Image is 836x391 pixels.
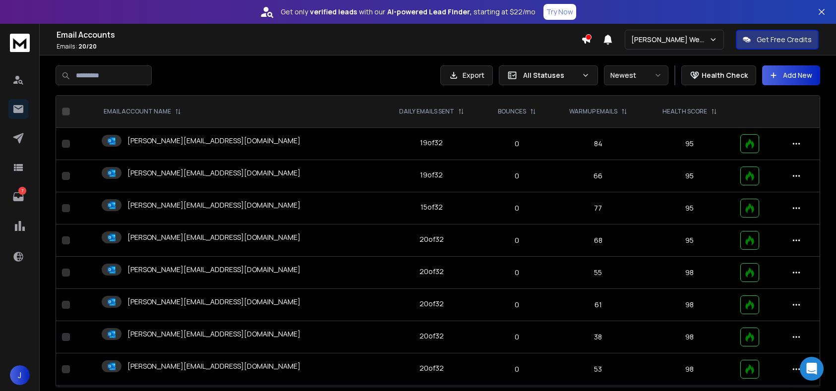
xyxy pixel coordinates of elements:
[18,187,26,195] p: 7
[489,171,545,181] p: 0
[104,108,181,115] div: EMAIL ACCOUNT NAME
[399,108,454,115] p: DAILY EMAILS SENT
[551,224,645,257] td: 68
[631,35,709,45] p: [PERSON_NAME] Websites
[736,30,819,50] button: Get Free Credits
[57,29,581,41] h1: Email Accounts
[57,43,581,51] p: Emails :
[800,357,824,381] div: Open Intercom Messenger
[78,42,97,51] span: 20 / 20
[551,257,645,289] td: 55
[10,365,30,385] button: J
[419,363,444,373] div: 20 of 32
[281,7,536,17] p: Get only with our starting at $22/mo
[489,139,545,149] p: 0
[569,108,617,115] p: WARMUP EMAILS
[543,4,576,20] button: Try Now
[489,300,545,310] p: 0
[440,65,493,85] button: Export
[645,353,734,386] td: 98
[551,192,645,224] td: 77
[498,108,526,115] p: BOUNCES
[127,297,300,307] p: [PERSON_NAME][EMAIL_ADDRESS][DOMAIN_NAME]
[757,35,812,45] p: Get Free Credits
[419,331,444,341] div: 20 of 32
[420,170,443,180] div: 19 of 32
[551,128,645,160] td: 84
[546,7,573,17] p: Try Now
[419,234,444,244] div: 20 of 32
[645,224,734,257] td: 95
[127,361,300,371] p: [PERSON_NAME][EMAIL_ADDRESS][DOMAIN_NAME]
[127,232,300,242] p: [PERSON_NAME][EMAIL_ADDRESS][DOMAIN_NAME]
[420,138,443,148] div: 19 of 32
[645,321,734,353] td: 98
[645,128,734,160] td: 95
[702,70,748,80] p: Health Check
[127,329,300,339] p: [PERSON_NAME][EMAIL_ADDRESS][DOMAIN_NAME]
[310,7,357,17] strong: verified leads
[489,332,545,342] p: 0
[419,299,444,309] div: 20 of 32
[645,160,734,192] td: 95
[551,160,645,192] td: 66
[489,364,545,374] p: 0
[551,289,645,321] td: 61
[127,200,300,210] p: [PERSON_NAME][EMAIL_ADDRESS][DOMAIN_NAME]
[489,235,545,245] p: 0
[681,65,756,85] button: Health Check
[127,265,300,275] p: [PERSON_NAME][EMAIL_ADDRESS][DOMAIN_NAME]
[419,267,444,277] div: 20 of 32
[645,257,734,289] td: 98
[523,70,578,80] p: All Statuses
[8,187,28,207] a: 7
[10,34,30,52] img: logo
[551,321,645,353] td: 38
[489,268,545,278] p: 0
[645,289,734,321] td: 98
[127,136,300,146] p: [PERSON_NAME][EMAIL_ADDRESS][DOMAIN_NAME]
[127,168,300,178] p: [PERSON_NAME][EMAIL_ADDRESS][DOMAIN_NAME]
[645,192,734,224] td: 95
[762,65,820,85] button: Add New
[489,203,545,213] p: 0
[420,202,443,212] div: 15 of 32
[551,353,645,386] td: 53
[604,65,668,85] button: Newest
[387,7,472,17] strong: AI-powered Lead Finder,
[662,108,707,115] p: HEALTH SCORE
